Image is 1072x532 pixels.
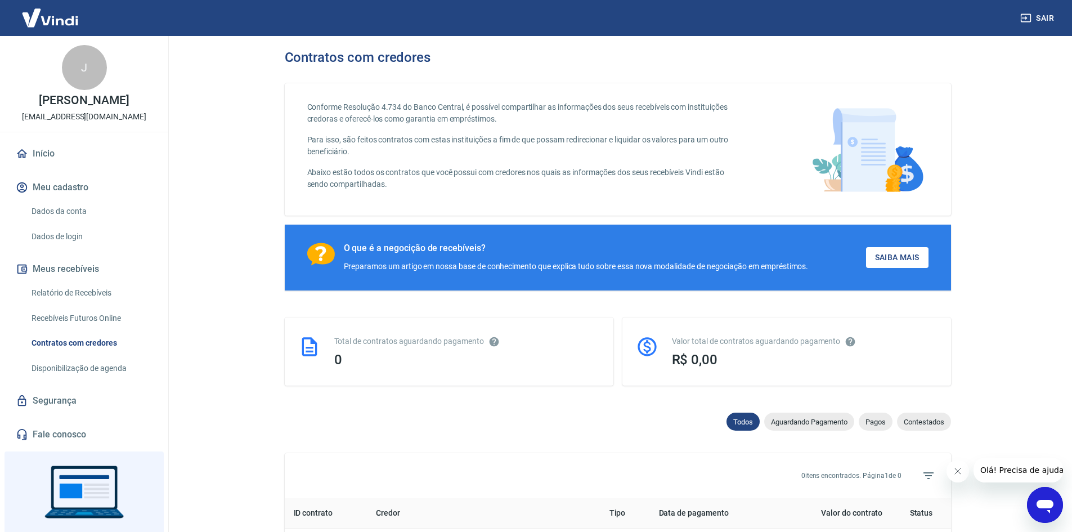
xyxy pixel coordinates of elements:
[915,462,942,489] span: Filtros
[307,167,742,190] p: Abaixo estão todos os contratos que você possui com credores nos quais as informações dos seus re...
[334,336,600,347] div: Total de contratos aguardando pagamento
[27,200,155,223] a: Dados da conta
[307,243,335,266] img: Ícone com um ponto de interrogação.
[726,418,760,426] span: Todos
[672,352,718,368] span: R$ 0,00
[39,95,129,106] p: [PERSON_NAME]
[488,336,500,347] svg: Esses contratos não se referem à Vindi, mas sim a outras instituições.
[14,257,155,281] button: Meus recebíveis
[27,307,155,330] a: Recebíveis Futuros Online
[27,281,155,305] a: Relatório de Recebíveis
[600,498,650,529] th: Tipo
[14,422,155,447] a: Fale conosco
[307,134,742,158] p: Para isso, são feitos contratos com estas instituições a fim de que possam redirecionar e liquida...
[801,471,901,481] p: 0 itens encontrados. Página 1 de 0
[22,111,146,123] p: [EMAIL_ADDRESS][DOMAIN_NAME]
[726,413,760,431] div: Todos
[859,418,892,426] span: Pagos
[764,413,854,431] div: Aguardando Pagamento
[897,418,951,426] span: Contestados
[14,388,155,413] a: Segurança
[285,50,431,65] h3: Contratos com credores
[845,336,856,347] svg: O valor comprometido não se refere a pagamentos pendentes na Vindi e sim como garantia a outras i...
[334,352,600,368] div: 0
[285,498,367,529] th: ID contrato
[866,247,929,268] a: Saiba Mais
[897,413,951,431] div: Contestados
[672,336,938,347] div: Valor total de contratos aguardando pagamento
[307,101,742,125] p: Conforme Resolução 4.734 do Banco Central, é possível compartilhar as informações dos seus recebí...
[777,498,891,529] th: Valor do contrato
[650,498,777,529] th: Data de pagamento
[14,1,87,35] img: Vindi
[14,141,155,166] a: Início
[62,45,107,90] div: J
[344,261,809,272] div: Preparamos um artigo em nossa base de conhecimento que explica tudo sobre essa nova modalidade de...
[7,8,95,17] span: Olá! Precisa de ajuda?
[367,498,600,529] th: Credor
[27,332,155,355] a: Contratos com credores
[1027,487,1063,523] iframe: Botão para abrir a janela de mensagens
[764,418,854,426] span: Aguardando Pagamento
[974,458,1063,482] iframe: Mensagem da empresa
[947,460,969,482] iframe: Fechar mensagem
[27,357,155,380] a: Disponibilização de agenda
[27,225,155,248] a: Dados de login
[1018,8,1058,29] button: Sair
[14,175,155,200] button: Meu cadastro
[891,498,950,529] th: Status
[806,101,929,198] img: main-image.9f1869c469d712ad33ce.png
[859,413,892,431] div: Pagos
[344,243,809,254] div: O que é a negocição de recebíveis?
